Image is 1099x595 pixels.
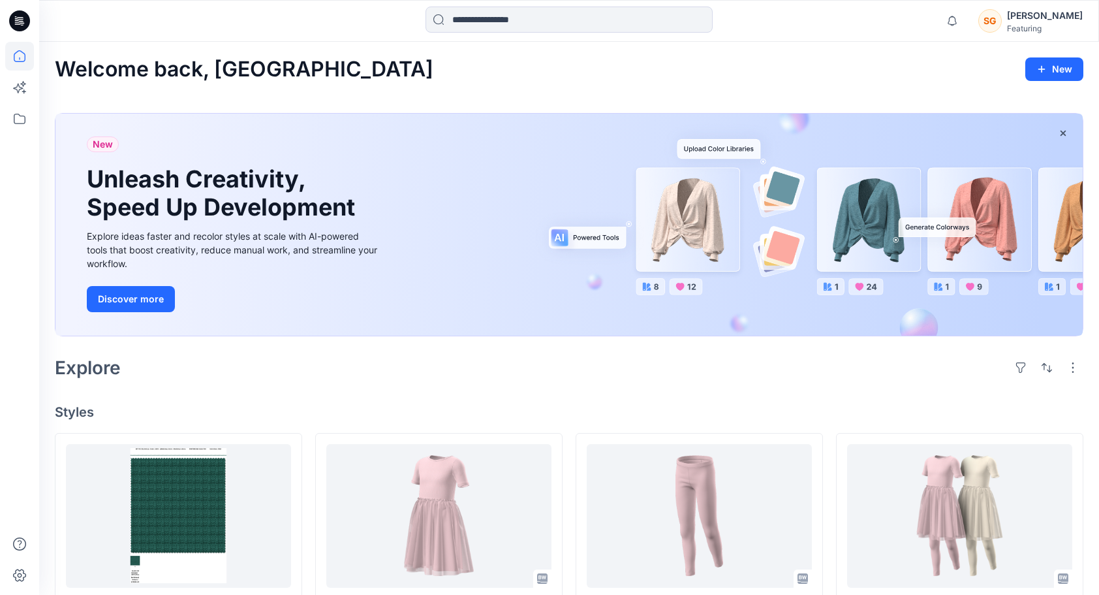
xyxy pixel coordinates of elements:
[66,444,291,588] a: LL-7G-AP-ftbpT50
[1025,57,1083,81] button: New
[87,229,380,270] div: Explore ideas faster and recolor styles at scale with AI-powered tools that boost creativity, red...
[55,57,433,82] h2: Welcome back, [GEOGRAPHIC_DATA]
[847,444,1072,588] a: P5-AG-321
[326,444,551,588] a: P5-AG-321 - top
[87,165,361,221] h1: Unleash Creativity, Speed Up Development
[87,286,175,312] button: Discover more
[587,444,812,588] a: P5-AG-321 - legging
[55,357,121,378] h2: Explore
[1007,24,1083,33] div: Featuring
[93,137,113,152] span: New
[978,9,1002,33] div: SG
[55,404,1083,420] h4: Styles
[1007,8,1083,24] div: [PERSON_NAME]
[87,286,380,312] a: Discover more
